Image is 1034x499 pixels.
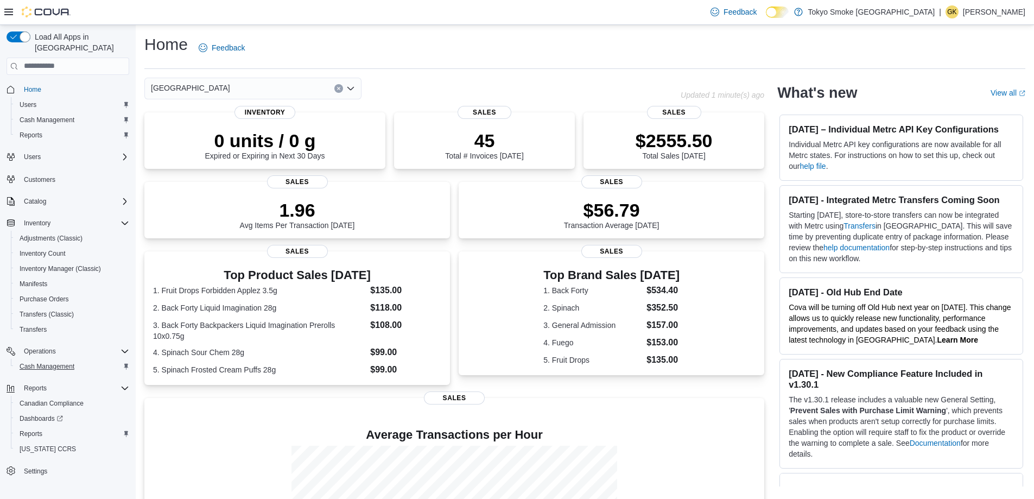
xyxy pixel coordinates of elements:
button: Reports [20,382,51,395]
a: Adjustments (Classic) [15,232,87,245]
dd: $99.00 [370,363,441,376]
input: Dark Mode [766,7,789,18]
span: Users [20,100,36,109]
span: Reports [20,429,42,438]
a: Transfers [15,323,51,336]
dt: 3. Back Forty Backpackers Liquid Imagination Prerolls 10x0.75g [153,320,366,342]
dt: 2. Back Forty Liquid Imagination 28g [153,302,366,313]
dd: $118.00 [370,301,441,314]
button: Cash Management [11,112,134,128]
button: Reports [11,128,134,143]
h3: Top Brand Sales [DATE] [543,269,680,282]
a: Inventory Count [15,247,70,260]
p: [PERSON_NAME] [963,5,1025,18]
button: Manifests [11,276,134,292]
span: Inventory [20,217,129,230]
dd: $153.00 [646,336,680,349]
p: The v1.30.1 release includes a valuable new General Setting, ' ', which prevents sales when produ... [789,394,1014,459]
span: Inventory Manager (Classic) [15,262,129,275]
span: Manifests [15,277,129,290]
span: [US_STATE] CCRS [20,445,76,453]
dd: $108.00 [370,319,441,332]
a: Purchase Orders [15,293,73,306]
span: Washington CCRS [15,443,129,456]
span: Purchase Orders [20,295,69,304]
span: Inventory Manager (Classic) [20,264,101,273]
h2: What's new [777,84,857,102]
p: 45 [445,130,523,151]
span: Users [20,150,129,163]
h3: [DATE] - Old Hub End Date [789,287,1014,298]
dt: 3. General Admission [543,320,642,331]
span: Dashboards [20,414,63,423]
span: Settings [24,467,47,476]
a: Settings [20,465,52,478]
button: Inventory [2,216,134,231]
span: Transfers [20,325,47,334]
button: Operations [20,345,60,358]
p: $56.79 [564,199,659,221]
span: Customers [24,175,55,184]
a: Customers [20,173,60,186]
button: Home [2,81,134,97]
span: Cova will be turning off Old Hub next year on [DATE]. This change allows us to quickly release ne... [789,303,1011,344]
button: Users [20,150,45,163]
h3: Top Product Sales [DATE] [153,269,441,282]
a: help documentation [823,243,890,252]
button: Canadian Compliance [11,396,134,411]
span: Catalog [24,197,46,206]
dt: 4. Fuego [543,337,642,348]
a: Inventory Manager (Classic) [15,262,105,275]
span: Transfers (Classic) [15,308,129,321]
span: Feedback [724,7,757,17]
dd: $352.50 [646,301,680,314]
button: Purchase Orders [11,292,134,307]
span: Cash Management [15,360,129,373]
a: Feedback [706,1,761,23]
div: Total # Invoices [DATE] [445,130,523,160]
dd: $157.00 [646,319,680,332]
button: Inventory Manager (Classic) [11,261,134,276]
button: Inventory [20,217,55,230]
span: Sales [267,245,328,258]
a: Feedback [194,37,249,59]
a: Reports [15,427,47,440]
span: Users [15,98,129,111]
span: Load All Apps in [GEOGRAPHIC_DATA] [30,31,129,53]
span: Home [20,83,129,96]
dt: 5. Fruit Drops [543,355,642,365]
h3: [DATE] – Individual Metrc API Key Configurations [789,124,1014,135]
p: Updated 1 minute(s) ago [681,91,764,99]
span: Operations [20,345,129,358]
a: Transfers (Classic) [15,308,78,321]
span: Inventory [234,106,295,119]
dt: 4. Spinach Sour Chem 28g [153,347,366,358]
dd: $99.00 [370,346,441,359]
a: View allExternal link [991,89,1025,97]
span: Inventory Count [15,247,129,260]
span: Reports [24,384,47,393]
button: Transfers (Classic) [11,307,134,322]
button: [US_STATE] CCRS [11,441,134,457]
button: Settings [2,463,134,479]
a: Documentation [910,439,961,447]
a: Home [20,83,46,96]
div: Garrett Kuchiak [946,5,959,18]
p: 0 units / 0 g [205,130,325,151]
strong: Learn More [937,336,978,344]
span: Manifests [20,280,47,288]
span: Reports [15,129,129,142]
span: Purchase Orders [15,293,129,306]
button: Customers [2,171,134,187]
h4: Average Transactions per Hour [153,428,756,441]
span: Adjustments (Classic) [15,232,129,245]
span: Adjustments (Classic) [20,234,83,243]
span: GK [947,5,956,18]
div: Expired or Expiring in Next 30 Days [205,130,325,160]
button: Clear input [334,84,343,93]
span: Transfers [15,323,129,336]
button: Transfers [11,322,134,337]
span: Cash Management [20,362,74,371]
dd: $135.00 [646,353,680,367]
a: Dashboards [11,411,134,426]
